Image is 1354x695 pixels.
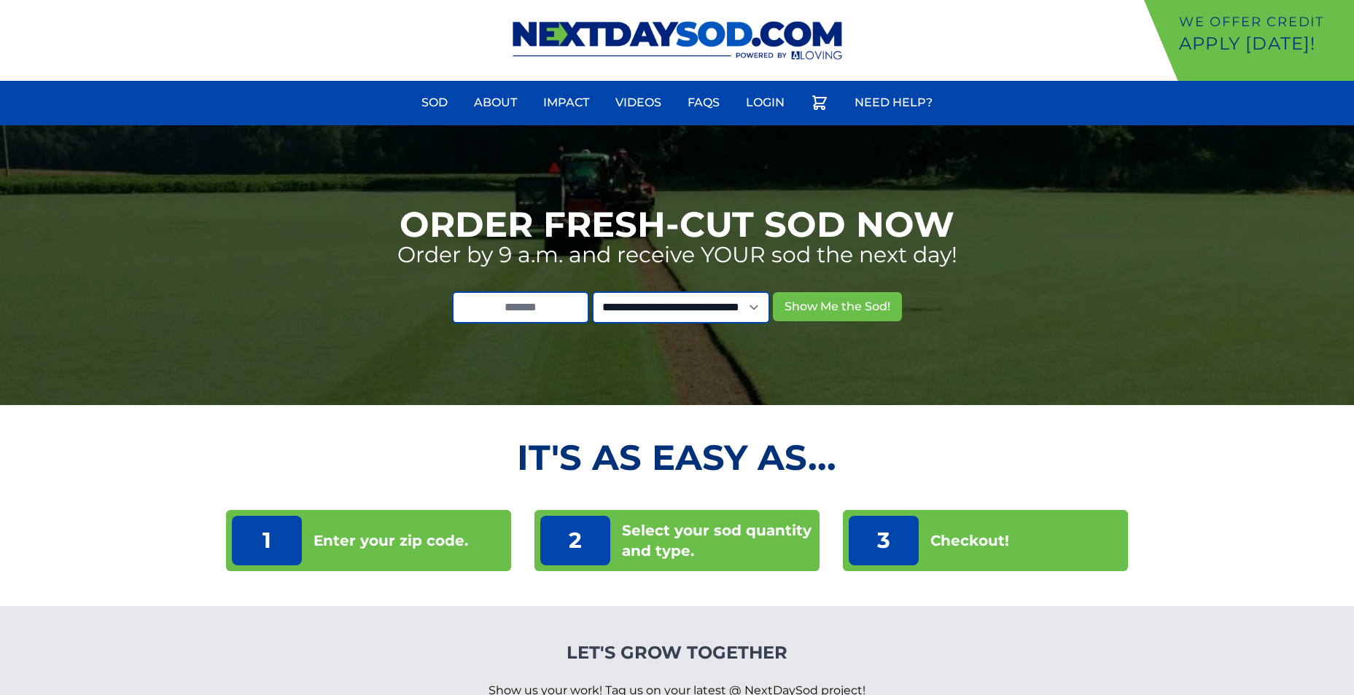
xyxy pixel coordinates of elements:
[413,85,456,120] a: Sod
[679,85,728,120] a: FAQs
[489,641,865,664] h4: Let's Grow Together
[846,85,941,120] a: Need Help?
[849,516,919,565] p: 3
[400,207,954,242] h1: Order Fresh-Cut Sod Now
[534,85,598,120] a: Impact
[232,516,302,565] p: 1
[226,440,1129,475] h2: It's as Easy As...
[607,85,670,120] a: Videos
[314,530,468,551] p: Enter your zip code.
[540,516,610,565] p: 2
[465,85,526,120] a: About
[1179,12,1348,32] p: We offer Credit
[1179,32,1348,55] p: Apply [DATE]!
[773,292,902,321] button: Show Me the Sod!
[930,530,1009,551] p: Checkout!
[622,520,814,561] p: Select your sod quantity and type.
[397,242,957,268] p: Order by 9 a.m. and receive YOUR sod the next day!
[737,85,793,120] a: Login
